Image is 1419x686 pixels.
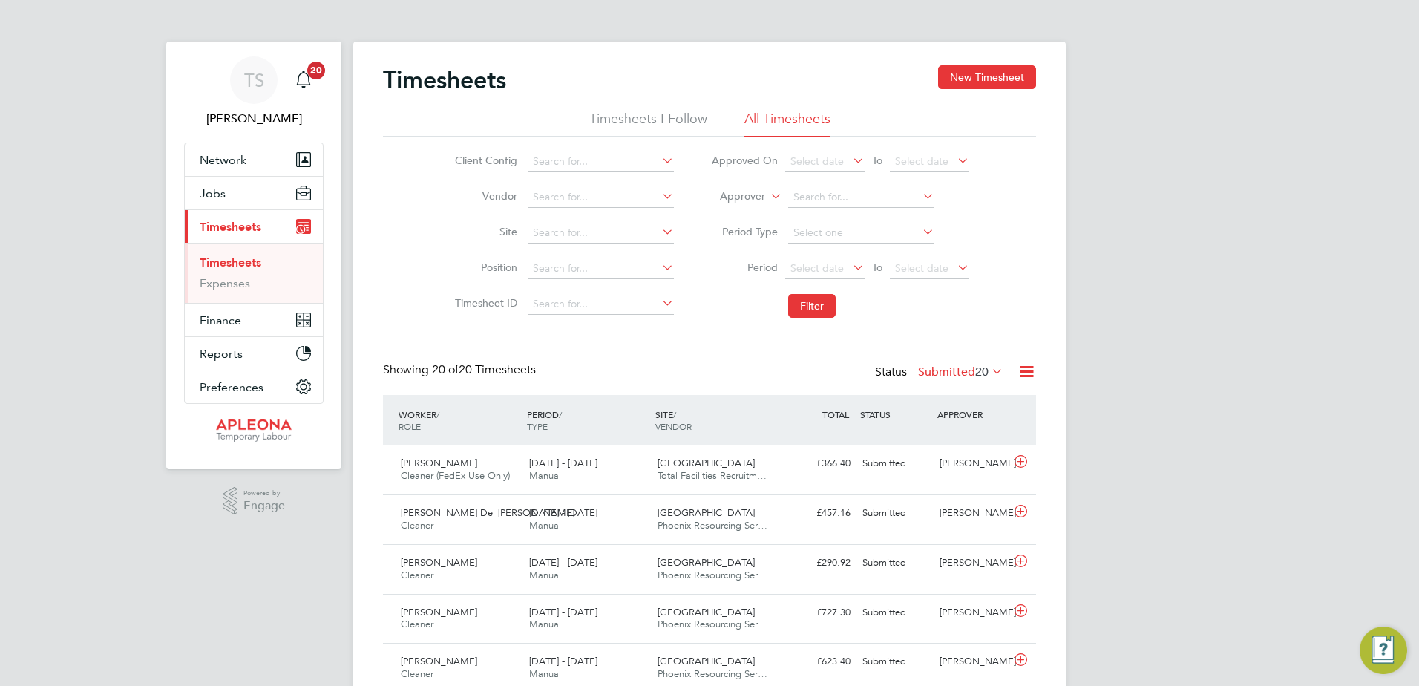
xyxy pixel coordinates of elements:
input: Search for... [528,187,674,208]
div: £366.40 [779,451,856,476]
label: Site [450,225,517,238]
span: To [868,151,887,170]
span: [PERSON_NAME] [401,655,477,667]
span: Select date [790,154,844,168]
div: £727.30 [779,601,856,625]
span: 20 of [432,362,459,377]
label: Submitted [918,365,1003,379]
div: Submitted [856,451,934,476]
span: [PERSON_NAME] [401,556,477,569]
span: 20 Timesheets [432,362,536,377]
span: ROLE [399,420,421,432]
span: Total Facilities Recruitm… [658,469,767,482]
div: [PERSON_NAME] [934,650,1011,674]
button: Preferences [185,370,323,403]
li: All Timesheets [744,110,830,137]
button: Finance [185,304,323,336]
span: 20 [975,365,989,379]
button: Engage Resource Center [1360,627,1407,674]
span: Jobs [200,186,226,200]
span: [PERSON_NAME] [401,457,477,469]
div: £290.92 [779,551,856,575]
span: Phoenix Resourcing Ser… [658,667,767,680]
button: Jobs [185,177,323,209]
div: Timesheets [185,243,323,303]
span: [GEOGRAPHIC_DATA] [658,606,755,618]
button: Filter [788,294,836,318]
span: / [436,408,439,420]
span: 20 [307,62,325,79]
img: apleona-logo-retina.png [216,419,292,442]
div: PERIOD [523,401,652,440]
button: Network [185,143,323,176]
span: Manual [529,469,561,482]
div: £623.40 [779,650,856,674]
nav: Main navigation [166,42,341,469]
span: / [673,408,676,420]
span: Powered by [243,487,285,500]
label: Vendor [450,189,517,203]
a: TS[PERSON_NAME] [184,56,324,128]
div: [PERSON_NAME] [934,501,1011,526]
li: Timesheets I Follow [589,110,707,137]
a: Powered byEngage [223,487,286,515]
span: TYPE [527,420,548,432]
span: Select date [895,154,948,168]
span: Manual [529,519,561,532]
a: 20 [289,56,318,104]
input: Search for... [528,223,674,244]
span: Phoenix Resourcing Ser… [658,569,767,581]
span: [DATE] - [DATE] [529,556,597,569]
span: [GEOGRAPHIC_DATA] [658,506,755,519]
span: [GEOGRAPHIC_DATA] [658,655,755,667]
span: Timesheets [200,220,261,234]
div: [PERSON_NAME] [934,451,1011,476]
span: [PERSON_NAME] [401,606,477,618]
div: Submitted [856,551,934,575]
span: Phoenix Resourcing Ser… [658,618,767,630]
label: Period Type [711,225,778,238]
span: Preferences [200,380,263,394]
span: Network [200,153,246,167]
input: Search for... [788,187,934,208]
div: [PERSON_NAME] [934,551,1011,575]
label: Period [711,261,778,274]
span: [GEOGRAPHIC_DATA] [658,457,755,469]
span: Cleaner [401,519,433,532]
span: Manual [529,569,561,581]
span: Manual [529,667,561,680]
span: TOTAL [822,408,849,420]
span: Manual [529,618,561,630]
button: New Timesheet [938,65,1036,89]
span: Phoenix Resourcing Ser… [658,519,767,532]
span: Tracy Sellick [184,110,324,128]
div: Submitted [856,650,934,674]
div: Submitted [856,501,934,526]
span: Select date [790,261,844,275]
div: [PERSON_NAME] [934,601,1011,625]
span: [DATE] - [DATE] [529,606,597,618]
span: VENDOR [655,420,692,432]
label: Position [450,261,517,274]
span: [GEOGRAPHIC_DATA] [658,556,755,569]
div: £457.16 [779,501,856,526]
label: Timesheet ID [450,296,517,310]
div: SITE [652,401,780,440]
span: Finance [200,313,241,327]
button: Reports [185,337,323,370]
span: [PERSON_NAME] Del [PERSON_NAME] [401,506,574,519]
label: Approved On [711,154,778,167]
div: Status [875,362,1006,383]
span: To [868,258,887,277]
a: Expenses [200,276,250,290]
label: Client Config [450,154,517,167]
a: Timesheets [200,255,261,269]
span: Engage [243,500,285,512]
span: Select date [895,261,948,275]
span: Cleaner [401,569,433,581]
span: Cleaner (FedEx Use Only) [401,469,510,482]
span: Reports [200,347,243,361]
span: [DATE] - [DATE] [529,506,597,519]
span: TS [244,71,264,90]
button: Timesheets [185,210,323,243]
